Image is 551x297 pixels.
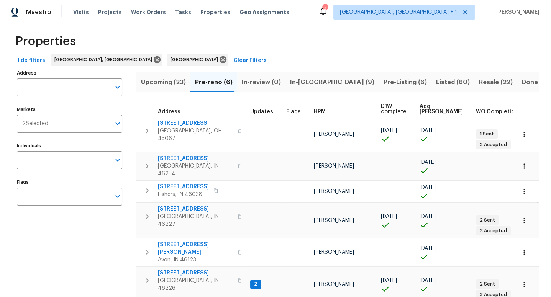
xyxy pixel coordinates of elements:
[384,77,427,88] span: Pre-Listing (6)
[251,281,260,287] span: 2
[54,56,155,64] span: [GEOGRAPHIC_DATA], [GEOGRAPHIC_DATA]
[195,77,233,88] span: Pre-reno (6)
[51,54,162,66] div: [GEOGRAPHIC_DATA], [GEOGRAPHIC_DATA]
[477,281,498,287] span: 2 Sent
[131,8,166,16] span: Work Orders
[15,56,45,65] span: Hide filters
[290,77,374,88] span: In-[GEOGRAPHIC_DATA] (9)
[477,142,510,148] span: 2 Accepted
[381,104,407,114] span: D1W complete
[314,132,354,137] span: [PERSON_NAME]
[158,205,233,213] span: [STREET_ADDRESS]
[158,162,233,178] span: [GEOGRAPHIC_DATA], IN 46254
[158,256,233,264] span: Avon, IN 46123
[477,228,510,234] span: 3 Accepted
[314,250,354,255] span: [PERSON_NAME]
[12,54,48,68] button: Hide filters
[141,77,186,88] span: Upcoming (23)
[420,214,436,219] span: [DATE]
[476,109,518,114] span: WO Completion
[250,109,273,114] span: Updates
[15,38,76,45] span: Properties
[322,5,328,12] div: 3
[175,10,191,15] span: Tasks
[314,282,354,287] span: [PERSON_NAME]
[420,185,436,190] span: [DATE]
[22,121,48,127] span: 2 Selected
[158,127,233,142] span: [GEOGRAPHIC_DATA], OH 45067
[17,107,122,112] label: Markets
[477,131,497,137] span: 1 Sent
[340,8,457,16] span: [GEOGRAPHIC_DATA], [GEOGRAPHIC_DATA] + 1
[112,191,123,202] button: Open
[73,8,89,16] span: Visits
[200,8,230,16] span: Properties
[158,269,233,277] span: [STREET_ADDRESS]
[420,128,436,133] span: [DATE]
[112,155,123,165] button: Open
[239,8,289,16] span: Geo Assignments
[17,71,122,75] label: Address
[158,183,209,191] span: [STREET_ADDRESS]
[17,180,122,184] label: Flags
[286,109,301,114] span: Flags
[158,277,233,292] span: [GEOGRAPHIC_DATA], IN 46226
[112,82,123,93] button: Open
[158,155,233,162] span: [STREET_ADDRESS]
[167,54,228,66] div: [GEOGRAPHIC_DATA]
[112,118,123,129] button: Open
[158,241,233,256] span: [STREET_ADDRESS][PERSON_NAME]
[420,160,436,165] span: [DATE]
[158,191,209,198] span: Fishers, IN 46038
[381,214,397,219] span: [DATE]
[420,246,436,251] span: [DATE]
[436,77,470,88] span: Listed (60)
[242,77,281,88] span: In-review (0)
[26,8,51,16] span: Maestro
[17,144,122,148] label: Individuals
[158,109,180,114] span: Address
[314,189,354,194] span: [PERSON_NAME]
[493,8,540,16] span: [PERSON_NAME]
[158,119,233,127] span: [STREET_ADDRESS]
[479,77,513,88] span: Resale (22)
[230,54,270,68] button: Clear Filters
[314,163,354,169] span: [PERSON_NAME]
[314,109,326,114] span: HPM
[98,8,122,16] span: Projects
[171,56,221,64] span: [GEOGRAPHIC_DATA]
[314,218,354,223] span: [PERSON_NAME]
[381,278,397,283] span: [DATE]
[233,56,267,65] span: Clear Filters
[477,217,498,224] span: 2 Sent
[158,213,233,228] span: [GEOGRAPHIC_DATA], IN 46227
[420,278,436,283] span: [DATE]
[381,128,397,133] span: [DATE]
[420,104,463,114] span: Acq [PERSON_NAME]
